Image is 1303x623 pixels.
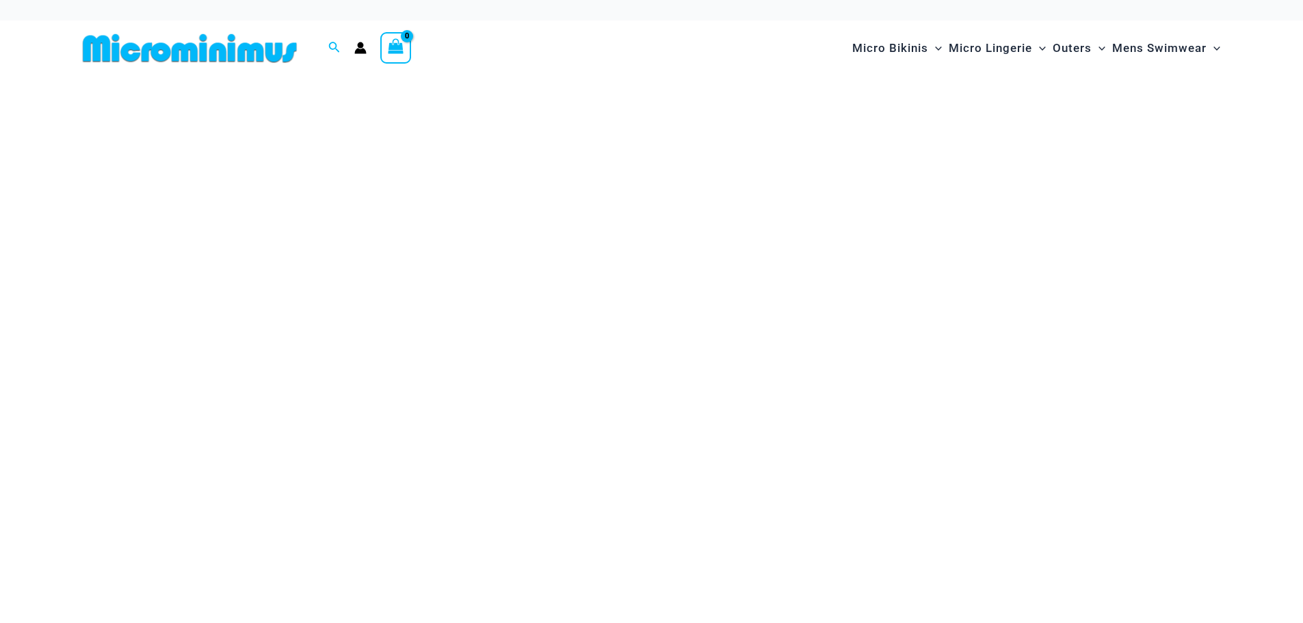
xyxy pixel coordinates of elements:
a: Account icon link [354,42,367,54]
span: Menu Toggle [1092,31,1105,66]
a: Micro LingerieMenu ToggleMenu Toggle [945,27,1049,69]
span: Micro Bikinis [852,31,928,66]
a: Micro BikinisMenu ToggleMenu Toggle [849,27,945,69]
a: OutersMenu ToggleMenu Toggle [1049,27,1109,69]
span: Menu Toggle [928,31,942,66]
span: Menu Toggle [1207,31,1220,66]
a: Search icon link [328,40,341,57]
a: Mens SwimwearMenu ToggleMenu Toggle [1109,27,1224,69]
img: MM SHOP LOGO FLAT [77,33,302,64]
span: Menu Toggle [1032,31,1046,66]
span: Micro Lingerie [949,31,1032,66]
a: View Shopping Cart, empty [380,32,412,64]
span: Mens Swimwear [1112,31,1207,66]
span: Outers [1053,31,1092,66]
nav: Site Navigation [847,25,1226,71]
